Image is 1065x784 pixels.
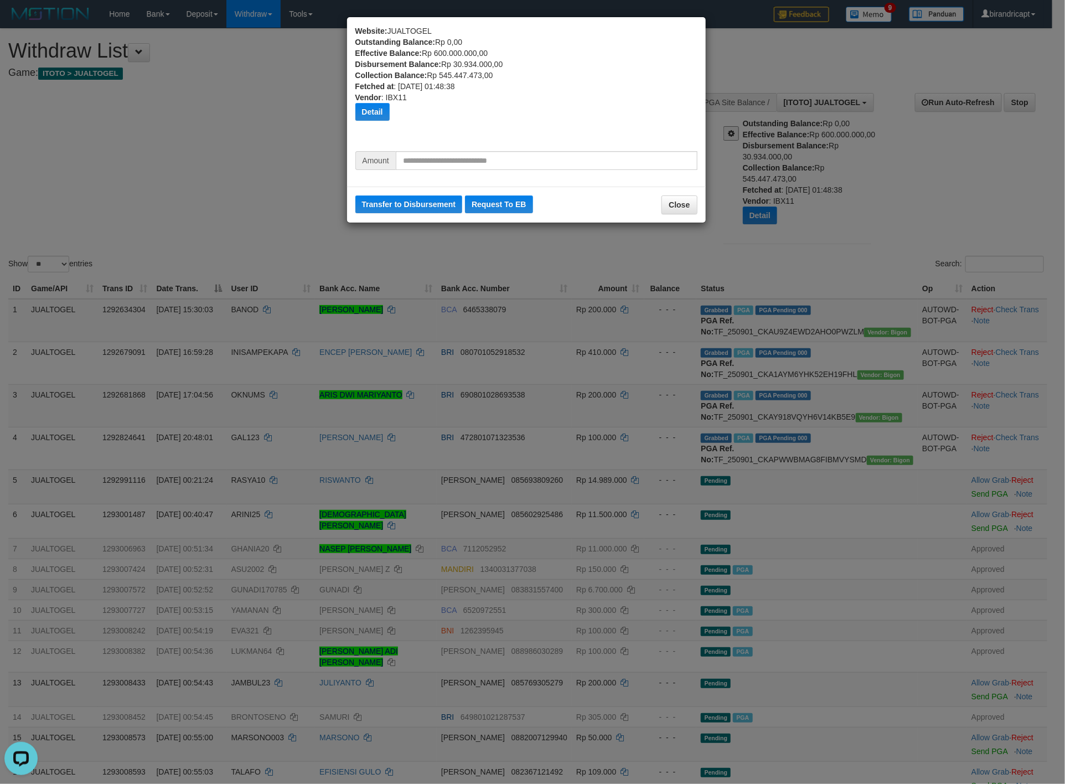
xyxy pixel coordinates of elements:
[355,93,381,102] b: Vendor
[465,195,533,213] button: Request To EB
[355,38,436,47] b: Outstanding Balance:
[355,71,427,80] b: Collection Balance:
[355,27,387,35] b: Website:
[355,103,390,121] button: Detail
[355,82,394,91] b: Fetched at
[355,49,422,58] b: Effective Balance:
[661,195,697,214] button: Close
[355,60,442,69] b: Disbursement Balance:
[355,151,396,170] span: Amount
[355,25,697,151] div: JUALTOGEL Rp 0,00 Rp 600.000.000,00 Rp 30.934.000,00 Rp 545.447.473,00 : [DATE] 01:48:38 : IBX11
[4,4,38,38] button: Open LiveChat chat widget
[355,195,463,213] button: Transfer to Disbursement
